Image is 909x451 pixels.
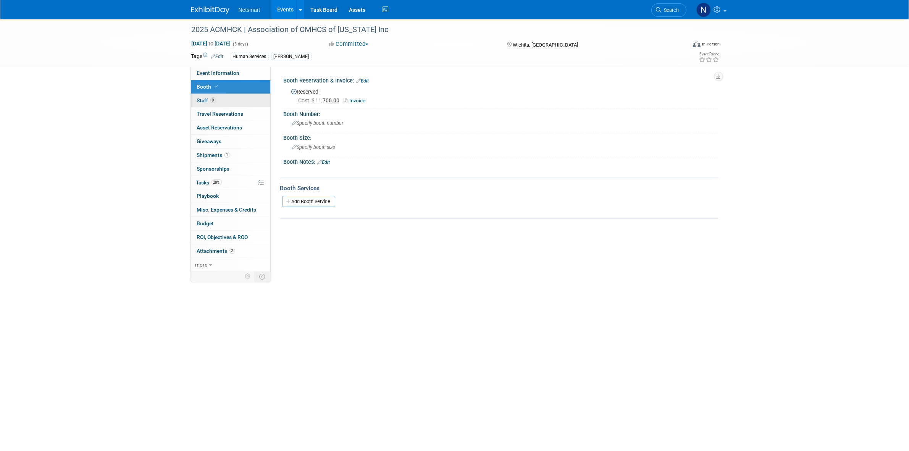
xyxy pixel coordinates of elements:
div: Booth Number: [284,108,718,118]
td: Personalize Event Tab Strip [242,272,255,281]
span: Netsmart [239,7,260,13]
img: Nina Finn [696,3,711,17]
div: In-Person [702,41,720,47]
span: Specify booth number [292,120,344,126]
span: Sponsorships [197,166,230,172]
a: Edit [211,54,224,59]
span: more [195,262,208,268]
img: ExhibitDay [191,6,229,14]
a: Giveaways [191,135,270,148]
span: Shipments [197,152,230,158]
a: Tasks28% [191,176,270,189]
a: Playbook [191,189,270,203]
div: Booth Reservation & Invoice: [284,75,718,85]
div: [PERSON_NAME] [271,53,312,61]
span: (3 days) [232,42,249,47]
span: Booth [197,84,220,90]
span: Attachments [197,248,235,254]
span: Asset Reservations [197,124,242,131]
a: Search [651,3,686,17]
div: Event Format [641,40,720,51]
span: Search [662,7,679,13]
span: Cost: $ [299,97,316,103]
td: Toggle Event Tabs [255,272,270,281]
a: Booth [191,80,270,94]
span: [DATE] [DATE] [191,40,231,47]
div: Booth Services [280,184,718,192]
span: Budget [197,220,214,226]
a: Edit [357,78,369,84]
div: Human Services [231,53,269,61]
a: Attachments2 [191,244,270,258]
span: Playbook [197,193,219,199]
a: Asset Reservations [191,121,270,134]
span: Giveaways [197,138,222,144]
span: Travel Reservations [197,111,244,117]
span: 2 [229,248,235,254]
div: Reserved [289,86,712,105]
a: Invoice [344,98,370,103]
span: 28% [212,179,222,185]
span: Wichita, [GEOGRAPHIC_DATA] [513,42,578,48]
span: ROI, Objectives & ROO [197,234,248,240]
span: 11,700.00 [299,97,343,103]
span: 1 [224,152,230,158]
a: ROI, Objectives & ROO [191,231,270,244]
span: 9 [210,97,216,103]
span: Tasks [196,179,222,186]
span: Misc. Expenses & Credits [197,207,257,213]
button: Committed [326,40,371,48]
div: Booth Size: [284,132,718,142]
a: Travel Reservations [191,107,270,121]
a: Edit [318,160,330,165]
div: Event Rating [699,52,719,56]
div: Booth Notes: [284,156,718,166]
span: Staff [197,97,216,103]
img: Format-Inperson.png [693,41,701,47]
a: Staff9 [191,94,270,107]
span: Specify booth size [292,144,336,150]
a: more [191,258,270,272]
span: Event Information [197,70,240,76]
a: Sponsorships [191,162,270,176]
a: Add Booth Service [282,196,335,207]
td: Tags [191,52,224,61]
a: Budget [191,217,270,230]
a: Misc. Expenses & Credits [191,203,270,217]
div: 2025 ACMHCK | Association of CMHCS of [US_STATE] Inc [189,23,675,37]
span: to [208,40,215,47]
a: Event Information [191,66,270,80]
a: Shipments1 [191,149,270,162]
i: Booth reservation complete [215,84,219,89]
